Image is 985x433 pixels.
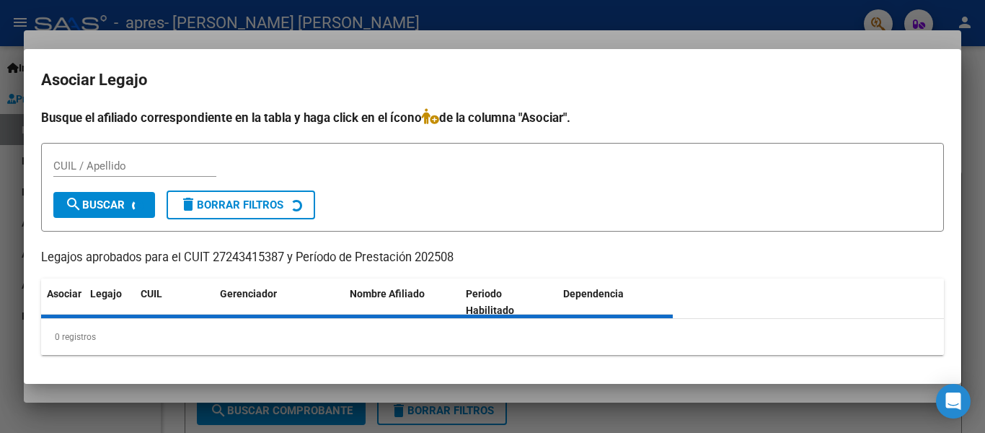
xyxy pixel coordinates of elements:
span: Legajo [90,288,122,299]
span: Gerenciador [220,288,277,299]
mat-icon: search [65,196,82,213]
h2: Asociar Legajo [41,66,944,94]
datatable-header-cell: Gerenciador [214,279,344,326]
span: CUIL [141,288,162,299]
span: Asociar [47,288,81,299]
datatable-header-cell: Legajo [84,279,135,326]
button: Buscar [53,192,155,218]
span: Dependencia [563,288,624,299]
datatable-header-cell: Nombre Afiliado [344,279,460,326]
button: Borrar Filtros [167,191,315,219]
span: Periodo Habilitado [466,288,514,316]
h4: Busque el afiliado correspondiente en la tabla y haga click en el ícono de la columna "Asociar". [41,108,944,127]
datatable-header-cell: Dependencia [557,279,673,326]
span: Borrar Filtros [180,198,283,211]
span: Buscar [65,198,125,211]
span: Nombre Afiliado [350,288,425,299]
datatable-header-cell: CUIL [135,279,214,326]
p: Legajos aprobados para el CUIT 27243415387 y Período de Prestación 202508 [41,249,944,267]
div: 0 registros [41,319,944,355]
datatable-header-cell: Periodo Habilitado [460,279,557,326]
mat-icon: delete [180,196,197,213]
div: Open Intercom Messenger [936,384,971,419]
datatable-header-cell: Asociar [41,279,84,326]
